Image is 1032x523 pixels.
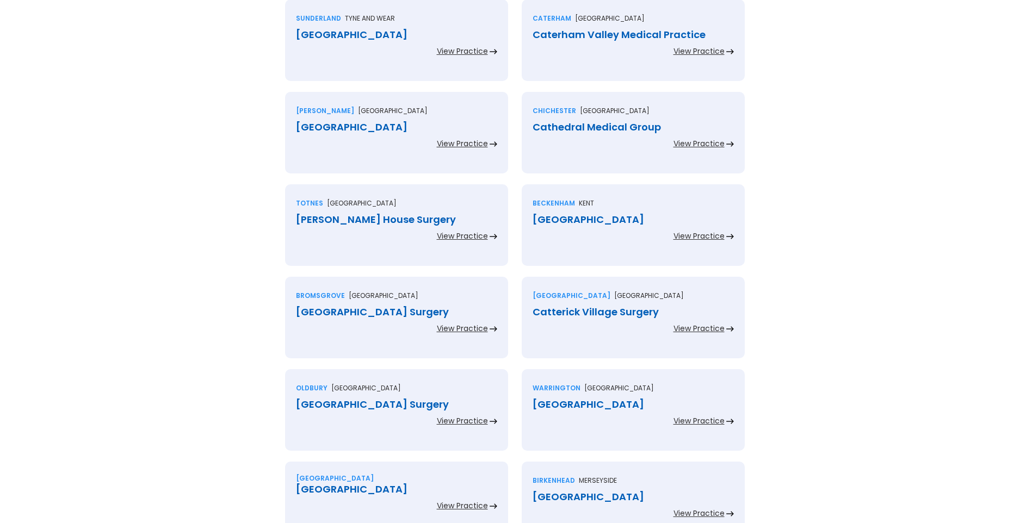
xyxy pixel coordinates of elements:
div: [GEOGRAPHIC_DATA] [533,491,734,502]
div: View Practice [673,138,725,149]
div: Caterham Valley Medical Practice [533,29,734,40]
div: [GEOGRAPHIC_DATA] Surgery [296,399,497,410]
div: Sunderland [296,13,341,24]
div: [GEOGRAPHIC_DATA] [533,399,734,410]
div: View Practice [437,231,488,241]
a: Chichester[GEOGRAPHIC_DATA]Cathedral Medical GroupView Practice [522,92,745,184]
p: Tyne and wear [345,13,395,24]
a: [GEOGRAPHIC_DATA][GEOGRAPHIC_DATA]Catterick Village SurgeryView Practice [522,277,745,369]
a: BeckenhamKent[GEOGRAPHIC_DATA]View Practice [522,184,745,277]
div: View Practice [437,323,488,334]
a: Warrington[GEOGRAPHIC_DATA][GEOGRAPHIC_DATA]View Practice [522,369,745,462]
p: [GEOGRAPHIC_DATA] [584,383,654,394]
div: Bromsgrove [296,290,345,301]
div: View Practice [673,415,725,426]
p: [GEOGRAPHIC_DATA] [614,290,684,301]
a: Totnes[GEOGRAPHIC_DATA][PERSON_NAME] House SurgeryView Practice [285,184,508,277]
div: Totnes [296,198,323,209]
div: View Practice [437,138,488,149]
div: Birkenhead [533,475,575,486]
div: [PERSON_NAME] [296,105,354,116]
div: [GEOGRAPHIC_DATA] [533,290,610,301]
p: Merseyside [579,475,617,486]
p: [GEOGRAPHIC_DATA] [580,105,650,116]
div: View Practice [437,500,488,511]
div: Beckenham [533,198,575,209]
div: Cathedral Medical Group [533,122,734,133]
div: Chichester [533,105,576,116]
p: [GEOGRAPHIC_DATA] [327,198,397,209]
div: [GEOGRAPHIC_DATA] [533,214,734,225]
p: [GEOGRAPHIC_DATA] [331,383,401,394]
div: [PERSON_NAME] House Surgery [296,214,497,225]
a: Bromsgrove[GEOGRAPHIC_DATA][GEOGRAPHIC_DATA] SurgeryView Practice [285,277,508,369]
div: [GEOGRAPHIC_DATA] Surgery [296,307,497,317]
a: Oldbury[GEOGRAPHIC_DATA][GEOGRAPHIC_DATA] SurgeryView Practice [285,369,508,462]
div: Catterick Village Surgery [533,307,734,317]
div: View Practice [437,415,488,426]
p: [GEOGRAPHIC_DATA] [575,13,645,24]
div: [GEOGRAPHIC_DATA] [296,29,497,40]
div: Warrington [533,383,580,394]
div: [GEOGRAPHIC_DATA] [296,473,374,484]
div: View Practice [437,46,488,57]
p: [GEOGRAPHIC_DATA] [358,105,428,116]
div: View Practice [673,46,725,57]
p: Kent [579,198,594,209]
p: [GEOGRAPHIC_DATA] [349,290,418,301]
div: View Practice [673,323,725,334]
div: Oldbury [296,383,327,394]
div: View Practice [673,508,725,519]
a: [PERSON_NAME][GEOGRAPHIC_DATA][GEOGRAPHIC_DATA]View Practice [285,92,508,184]
div: Caterham [533,13,571,24]
div: [GEOGRAPHIC_DATA] [296,484,497,495]
div: [GEOGRAPHIC_DATA] [296,122,497,133]
div: View Practice [673,231,725,241]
